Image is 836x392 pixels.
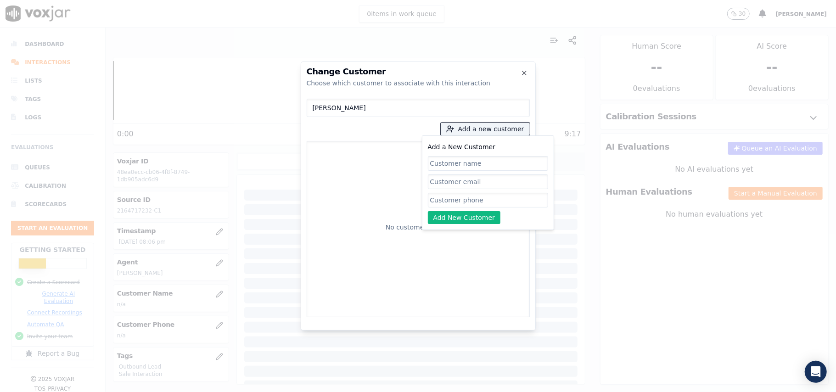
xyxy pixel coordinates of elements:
div: Open Intercom Messenger [805,361,827,383]
input: Customer name [428,156,548,171]
button: Add New Customer [428,211,501,224]
input: Search Customers [307,99,530,117]
h2: Change Customer [307,67,530,76]
input: Customer phone [428,193,548,207]
input: Customer email [428,174,548,189]
label: Add a New Customer [428,143,496,151]
div: Choose which customer to associate with this interaction [307,78,530,88]
button: Add a new customer [441,123,530,135]
p: No customers found [386,223,450,232]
